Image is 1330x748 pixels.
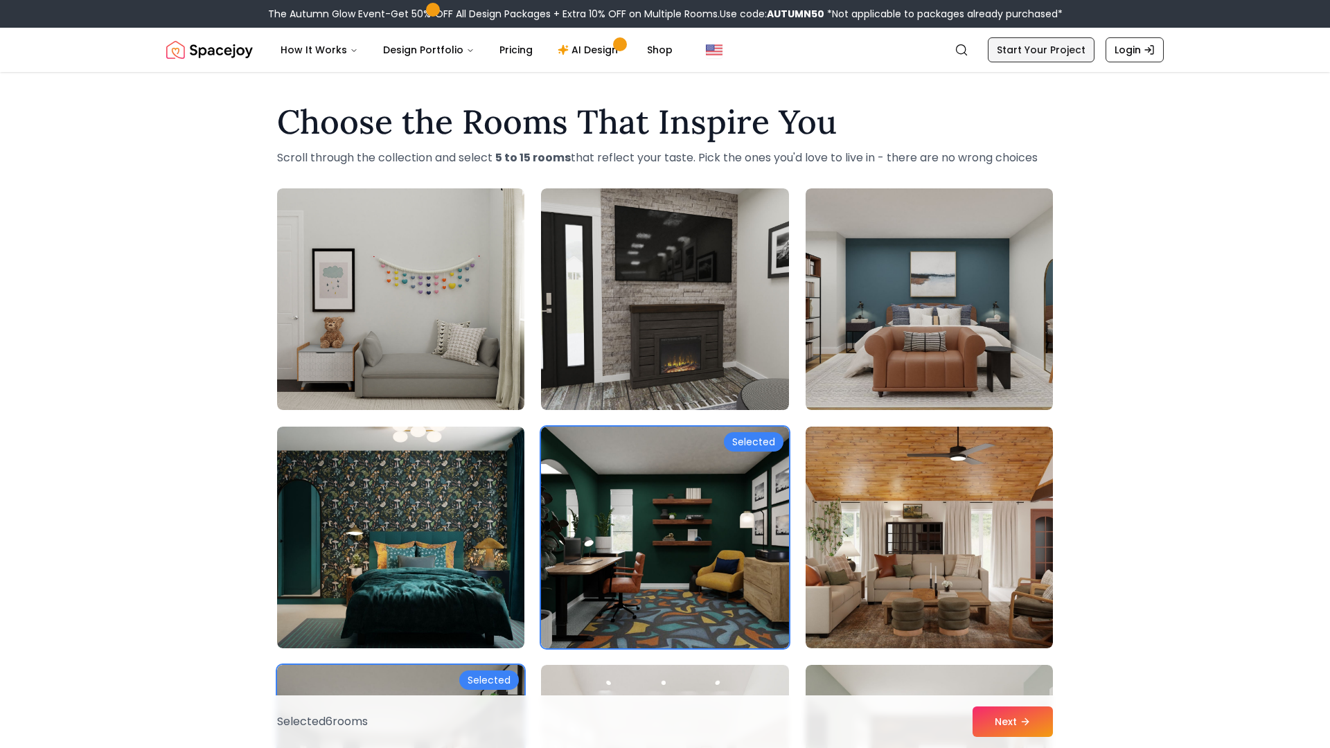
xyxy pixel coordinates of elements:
nav: Global [166,28,1164,72]
img: Room room-3 [806,188,1053,410]
a: Shop [636,36,684,64]
strong: 5 to 15 rooms [495,150,571,166]
span: *Not applicable to packages already purchased* [824,7,1063,21]
img: Room room-5 [541,427,788,648]
img: Room room-6 [806,427,1053,648]
h1: Choose the Rooms That Inspire You [277,105,1053,139]
a: Start Your Project [988,37,1094,62]
button: Next [973,706,1053,737]
b: AUTUMN50 [767,7,824,21]
img: Room room-4 [277,427,524,648]
span: Use code: [720,7,824,21]
a: AI Design [547,36,633,64]
img: Room room-1 [277,188,524,410]
div: The Autumn Glow Event-Get 50% OFF All Design Packages + Extra 10% OFF on Multiple Rooms. [268,7,1063,21]
div: Selected [459,670,519,690]
img: United States [706,42,722,58]
a: Spacejoy [166,36,253,64]
img: Spacejoy Logo [166,36,253,64]
nav: Main [269,36,684,64]
img: Room room-2 [541,188,788,410]
p: Scroll through the collection and select that reflect your taste. Pick the ones you'd love to liv... [277,150,1053,166]
a: Pricing [488,36,544,64]
button: Design Portfolio [372,36,486,64]
p: Selected 6 room s [277,713,368,730]
div: Selected [724,432,783,452]
a: Login [1106,37,1164,62]
button: How It Works [269,36,369,64]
